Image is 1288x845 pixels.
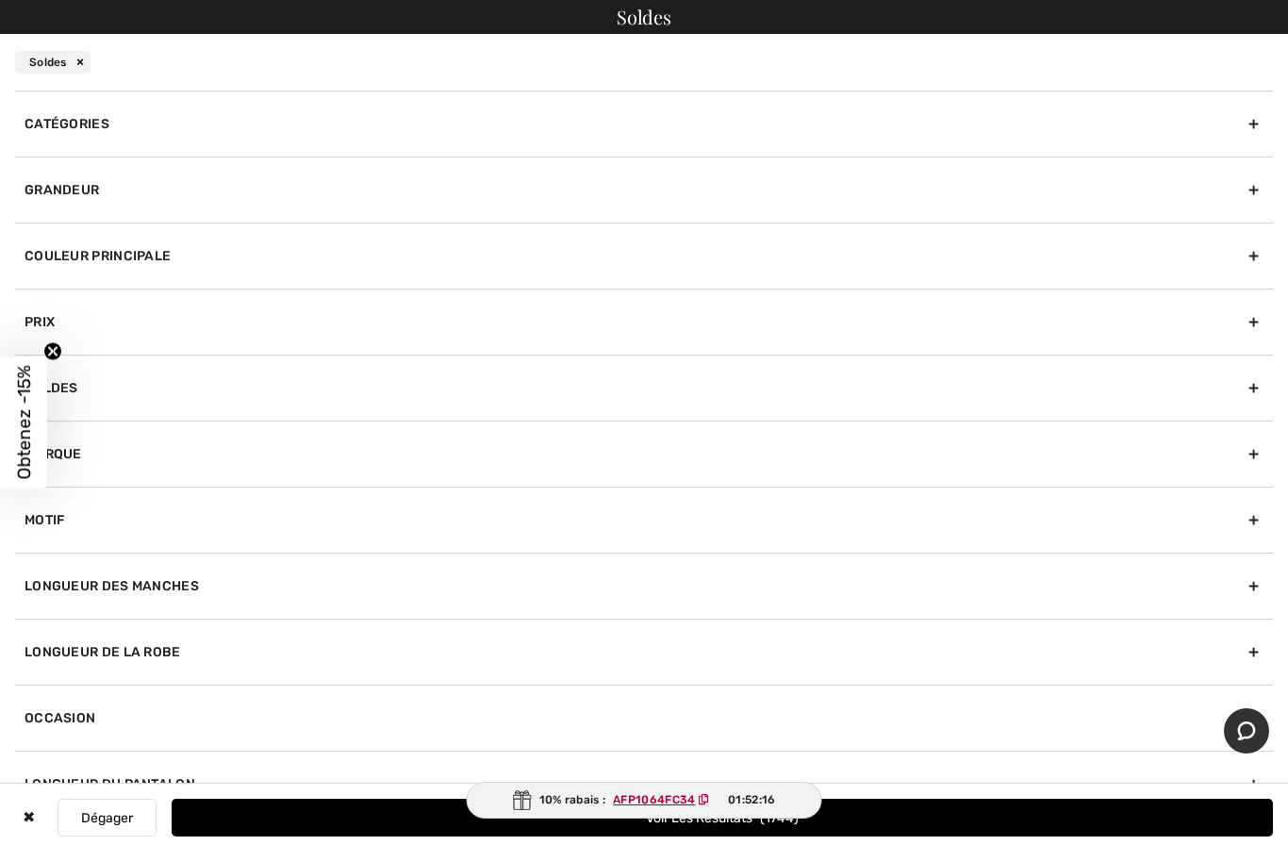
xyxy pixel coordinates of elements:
[43,342,62,361] button: Close teaser
[15,751,1273,817] div: Longueur du pantalon
[172,799,1273,837] button: Voir les resultats1744
[728,791,775,808] span: 01:52:16
[15,223,1273,289] div: Couleur Principale
[760,810,799,826] span: 1744
[15,421,1273,487] div: Marque
[1224,708,1269,755] iframe: Ouvre un widget dans lequel vous pouvez chatter avec l’un de nos agents
[15,51,91,74] div: Soldes
[15,289,1273,355] div: Prix
[15,799,42,837] div: ✖
[15,157,1273,223] div: Grandeur
[513,790,532,810] img: Gift.svg
[15,553,1273,619] div: Longueur des manches
[15,355,1273,421] div: Soldes
[58,799,157,837] button: Dégager
[15,685,1273,751] div: Occasion
[15,619,1273,685] div: Longueur de la robe
[613,793,695,806] ins: AFP1064FC34
[15,91,1273,157] div: Catégories
[467,782,822,819] div: 10% rabais :
[15,487,1273,553] div: Motif
[13,366,35,480] span: Obtenez -15%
